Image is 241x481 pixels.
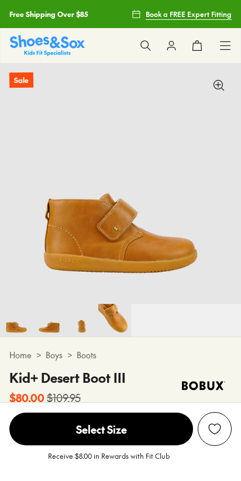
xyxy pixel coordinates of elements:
a: Book a FREE Expert Fitting [132,4,232,25]
img: Vendor logo [175,368,232,403]
b: $80.00 [9,390,44,406]
img: SNS_Logo_Responsive.svg [10,35,85,56]
s: $109.95 [47,390,81,406]
img: 6-363071_1 [66,304,98,337]
span: Select Size [9,413,193,445]
p: Sale [9,72,33,88]
img: 7-363072_1 [98,304,131,337]
a: Boots [77,349,97,361]
a: Home [9,349,32,361]
div: > > [9,349,232,361]
button: Add to Wishlist [198,412,232,446]
a: Boys [46,349,63,361]
span: Book a FREE Expert Fitting [146,9,232,19]
button: Select Size [9,412,193,446]
img: 5-363070_1 [33,304,66,337]
h4: Kid+ Desert Boot III [9,368,126,387]
p: Receive $8.00 in Rewards with Fit Club [48,451,170,472]
a: Shoes & Sox [10,35,85,56]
